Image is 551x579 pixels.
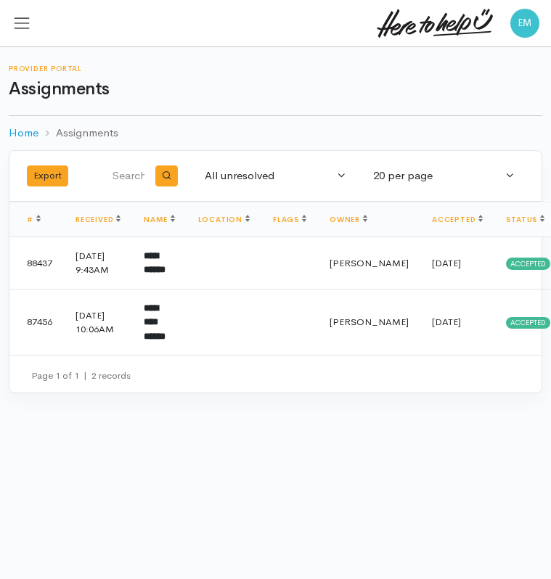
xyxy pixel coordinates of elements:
a: Owner [330,215,367,224]
h1: Assignments [9,79,542,98]
li: Assignments [38,125,118,141]
span: [PERSON_NAME] [330,257,409,269]
span: EM [510,9,539,38]
span: [PERSON_NAME] [330,316,409,328]
td: [DATE] 9:43AM [64,237,132,289]
small: Page 1 of 1 2 records [31,369,131,382]
div: 20 per page [373,168,502,184]
span: Accepted [506,317,550,329]
time: [DATE] [432,316,461,328]
td: 87456 [9,289,64,355]
a: # [27,215,41,224]
time: [DATE] [432,257,461,269]
span: | [83,369,87,382]
img: heretohelpu.svg [377,9,493,38]
td: [DATE] 10:06AM [64,289,132,355]
input: Search [112,159,148,194]
nav: breadcrumb [9,116,542,150]
button: Export [27,165,68,186]
a: Received [75,215,121,224]
button: Toggle navigation [12,10,32,36]
a: Location [198,215,250,224]
a: Flags [273,215,306,224]
span: Accepted [506,258,550,269]
a: Accepted [432,215,483,224]
a: Status [506,215,544,224]
td: 88437 [9,237,64,289]
a: EM [510,15,539,29]
h6: Provider Portal [9,65,542,73]
button: 20 per page [364,162,524,190]
div: All unresolved [205,168,334,184]
a: Name [144,215,174,224]
button: All unresolved [196,162,356,190]
a: Home [9,125,38,141]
